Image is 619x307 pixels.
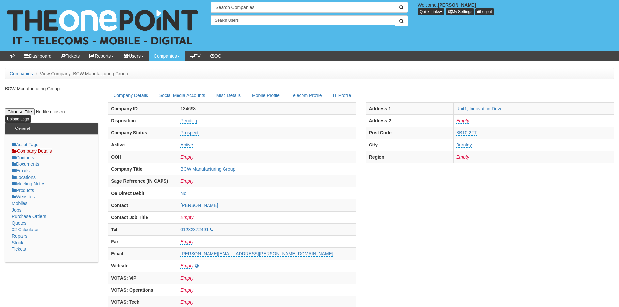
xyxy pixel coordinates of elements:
a: Logout [475,8,494,15]
a: Meeting Notes [12,181,45,186]
a: BCW Manufacturing Group [180,166,235,172]
a: Locations [12,175,36,180]
a: Pending [180,118,197,124]
b: [PERSON_NAME] [438,2,476,8]
a: Prospect [180,130,198,136]
a: BB10 2FT [456,130,477,136]
a: Empty [180,215,193,220]
a: Users [119,51,149,61]
th: City [366,139,453,151]
a: Empty [180,154,193,160]
a: Documents [12,162,39,167]
h3: General [12,123,33,134]
a: Telecom Profile [286,89,327,102]
a: Websites [12,194,35,199]
th: Post Code [366,127,453,139]
a: Misc Details [211,89,246,102]
input: Search Users [211,15,395,25]
input: Search Companies [211,2,395,13]
a: Social Media Accounts [154,89,210,102]
th: Active [108,139,178,151]
th: Region [366,151,453,163]
a: TV [185,51,206,61]
a: Asset Tags [12,142,38,147]
th: Address 1 [366,102,453,114]
th: On Direct Debit [108,187,178,199]
a: Stock [12,240,23,245]
a: Burnley [456,142,472,148]
a: No [180,191,186,196]
a: Empty [456,118,469,124]
th: Website [108,260,178,272]
a: Empty [180,275,193,281]
th: Email [108,247,178,260]
th: Address 2 [366,114,453,127]
th: Company ID [108,102,178,114]
a: Empty [180,287,193,293]
li: View Company: BCW Manufacturing Group [34,70,128,77]
a: Reports [85,51,119,61]
th: Disposition [108,114,178,127]
a: Repairs [12,233,27,239]
a: [PERSON_NAME] [180,203,218,208]
a: Tickets [12,247,26,252]
a: Mobile Profile [247,89,285,102]
a: 02 Calculator [12,227,39,232]
a: 01282872491 [180,227,209,232]
th: Contact Job Title [108,211,178,223]
td: 134698 [178,102,356,114]
p: BCW Manufacturing Group [5,85,98,92]
button: Quick Links [418,8,444,15]
a: Companies [149,51,185,61]
a: [PERSON_NAME][EMAIL_ADDRESS][PERSON_NAME][DOMAIN_NAME] [180,251,333,257]
a: Tickets [56,51,85,61]
div: Welcome, [413,2,619,15]
a: Active [180,142,193,148]
a: IT Profile [328,89,357,102]
a: Empty [180,239,193,245]
a: Unit1, Innovation Drive [456,106,503,111]
a: Quotes [12,220,26,226]
th: Tel [108,223,178,235]
th: OOH [108,151,178,163]
a: Empty [180,263,193,269]
th: VOTAS: VIP [108,272,178,284]
th: Contact [108,199,178,211]
th: Company Title [108,163,178,175]
a: Company Details [12,148,52,154]
a: Company Details [108,89,153,102]
a: Jobs [12,207,22,213]
a: Companies [10,71,33,76]
a: Empty [456,154,469,160]
a: Purchase Orders [12,214,46,219]
a: Empty [180,299,193,305]
a: OOH [206,51,230,61]
a: Mobiles [12,201,27,206]
a: Empty [180,179,193,184]
a: Emails [12,168,30,173]
a: Contacts [12,155,34,160]
th: VOTAS: Operations [108,284,178,296]
a: Products [12,188,34,193]
a: Dashboard [20,51,56,61]
th: Company Status [108,127,178,139]
th: Sage Reference (IN CAPS) [108,175,178,187]
a: My Settings [446,8,474,15]
th: Fax [108,235,178,247]
input: Upload Logo [5,115,31,123]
